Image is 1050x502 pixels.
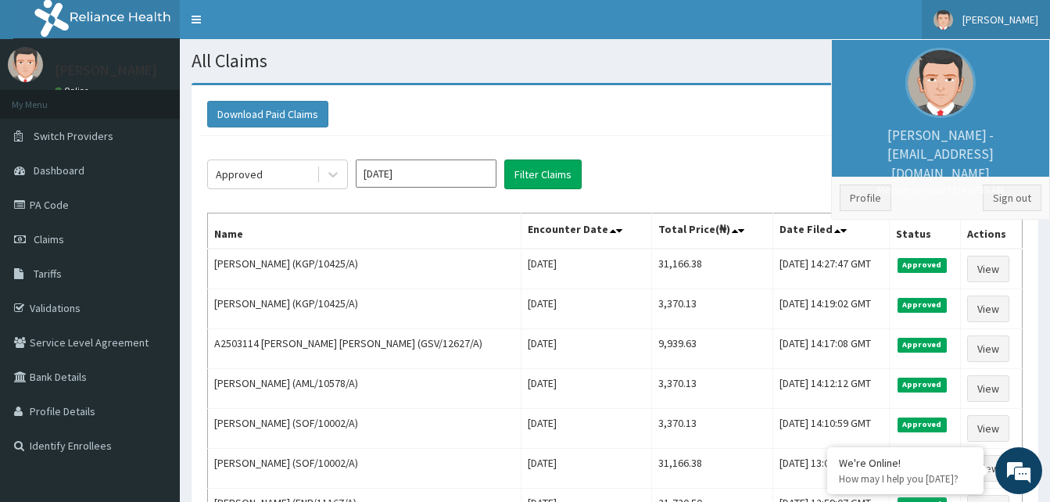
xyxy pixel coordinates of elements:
td: 31,166.38 [651,249,772,289]
th: Date Filed [772,213,889,249]
small: Member since [DATE] 4:30:23 AM [840,183,1041,196]
span: Approved [898,378,947,392]
td: 3,370.13 [651,409,772,449]
td: [DATE] [521,449,651,489]
span: Approved [898,338,947,352]
p: How may I help you today? [839,472,972,486]
a: View [967,455,1009,482]
td: [PERSON_NAME] (SOF/10002/A) [208,409,521,449]
td: [PERSON_NAME] (SOF/10002/A) [208,449,521,489]
span: Tariffs [34,267,62,281]
td: [DATE] 14:12:12 GMT [772,369,889,409]
div: We're Online! [839,456,972,470]
img: User Image [905,48,976,118]
img: User Image [934,10,953,30]
img: User Image [8,47,43,82]
td: 3,370.13 [651,289,772,329]
input: Select Month and Year [356,160,496,188]
td: [DATE] [521,249,651,289]
td: [DATE] 14:19:02 GMT [772,289,889,329]
td: [DATE] 14:27:47 GMT [772,249,889,289]
td: [PERSON_NAME] (KGP/10425/A) [208,289,521,329]
a: View [967,415,1009,442]
td: A2503114 [PERSON_NAME] [PERSON_NAME] (GSV/12627/A) [208,329,521,369]
th: Encounter Date [521,213,651,249]
a: View [967,256,1009,282]
a: Profile [840,185,891,211]
span: Switch Providers [34,129,113,143]
td: [DATE] [521,289,651,329]
td: [DATE] [521,329,651,369]
td: 3,370.13 [651,369,772,409]
span: Claims [34,232,64,246]
td: [DATE] 13:07:45 GMT [772,449,889,489]
button: Download Paid Claims [207,101,328,127]
span: [PERSON_NAME] [962,13,1038,27]
span: Approved [898,298,947,312]
a: View [967,335,1009,362]
button: Filter Claims [504,160,582,189]
p: [PERSON_NAME] [55,63,157,77]
td: [DATE] [521,409,651,449]
td: [PERSON_NAME] (KGP/10425/A) [208,249,521,289]
td: 31,166.38 [651,449,772,489]
th: Name [208,213,521,249]
span: Dashboard [34,163,84,177]
th: Status [890,213,961,249]
a: View [967,375,1009,402]
span: Approved [898,258,947,272]
th: Actions [960,213,1022,249]
a: View [967,296,1009,322]
p: [PERSON_NAME] - [EMAIL_ADDRESS][DOMAIN_NAME] [840,126,1041,196]
th: Total Price(₦) [651,213,772,249]
div: Approved [216,167,263,182]
td: [DATE] 14:17:08 GMT [772,329,889,369]
a: Sign out [983,185,1041,211]
span: Approved [898,418,947,432]
td: [DATE] [521,369,651,409]
td: [DATE] 14:10:59 GMT [772,409,889,449]
a: Online [55,85,92,96]
h1: All Claims [192,51,1038,71]
td: 9,939.63 [651,329,772,369]
td: [PERSON_NAME] (AML/10578/A) [208,369,521,409]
